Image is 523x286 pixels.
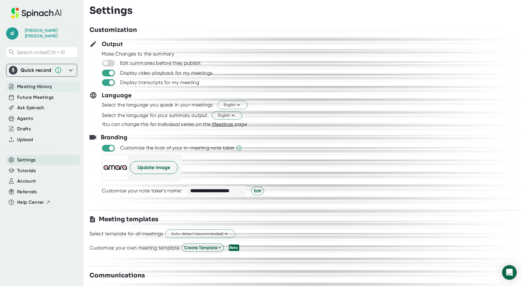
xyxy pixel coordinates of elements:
div: Select the language for your summary output [102,112,207,118]
button: Tutorials [17,167,36,174]
h3: Customization [89,25,137,35]
div: Customize the look of your in-meeting note taker [120,145,234,151]
button: Create Template + [182,244,224,252]
div: Display video playback for my meetings [120,70,212,76]
div: Display transcripts for my meeting [120,79,199,86]
button: Upload [17,136,33,143]
button: Edit [251,187,264,195]
button: Ask Spinach [17,104,44,111]
button: English [218,101,248,109]
button: Future Meetings [17,94,54,101]
h3: Branding [101,133,127,142]
span: Auto-detect (recommended) [171,231,229,237]
button: Help Center [17,199,51,206]
button: Auto-detect (recommended) [165,230,235,238]
button: Meeting History [17,83,52,90]
div: Quick record [21,67,51,73]
span: Create Template + [184,245,221,251]
div: Edit summaries before they publish [120,60,200,66]
span: English [224,102,241,108]
div: Open Intercom Messenger [502,265,517,280]
h3: Output [102,39,123,48]
div: Beta [229,245,239,251]
span: Edit [254,188,261,194]
button: English [212,111,242,120]
span: d [6,27,18,40]
button: Settings [17,157,36,164]
h3: Language [102,91,132,100]
div: Quick record [9,64,74,76]
h3: Settings [89,5,133,16]
button: Update image [130,161,178,174]
button: Agents [17,115,33,122]
div: Denise Taylor [25,28,71,39]
button: Account [17,178,36,185]
i: You can change this for individual series on the page [102,121,247,127]
span: Help Center [17,199,44,206]
div: Make Changes to the summary [102,51,523,57]
button: Drafts [17,126,31,133]
div: Customize your own meeting template [89,245,180,251]
img: picture [103,155,127,180]
div: Select template for all meetings [89,231,163,237]
h3: Communications [89,271,145,280]
h3: Meeting templates [99,215,158,224]
div: Customize your note taker's name: [102,188,182,194]
span: Search notes (Ctrl + K) [17,49,65,55]
span: Update image [138,164,170,171]
button: Referrals [17,188,37,195]
span: Meetings [212,121,233,127]
button: Meetings [212,121,233,128]
span: English [218,113,236,118]
div: Select the language you speak in your meetings [102,102,213,108]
